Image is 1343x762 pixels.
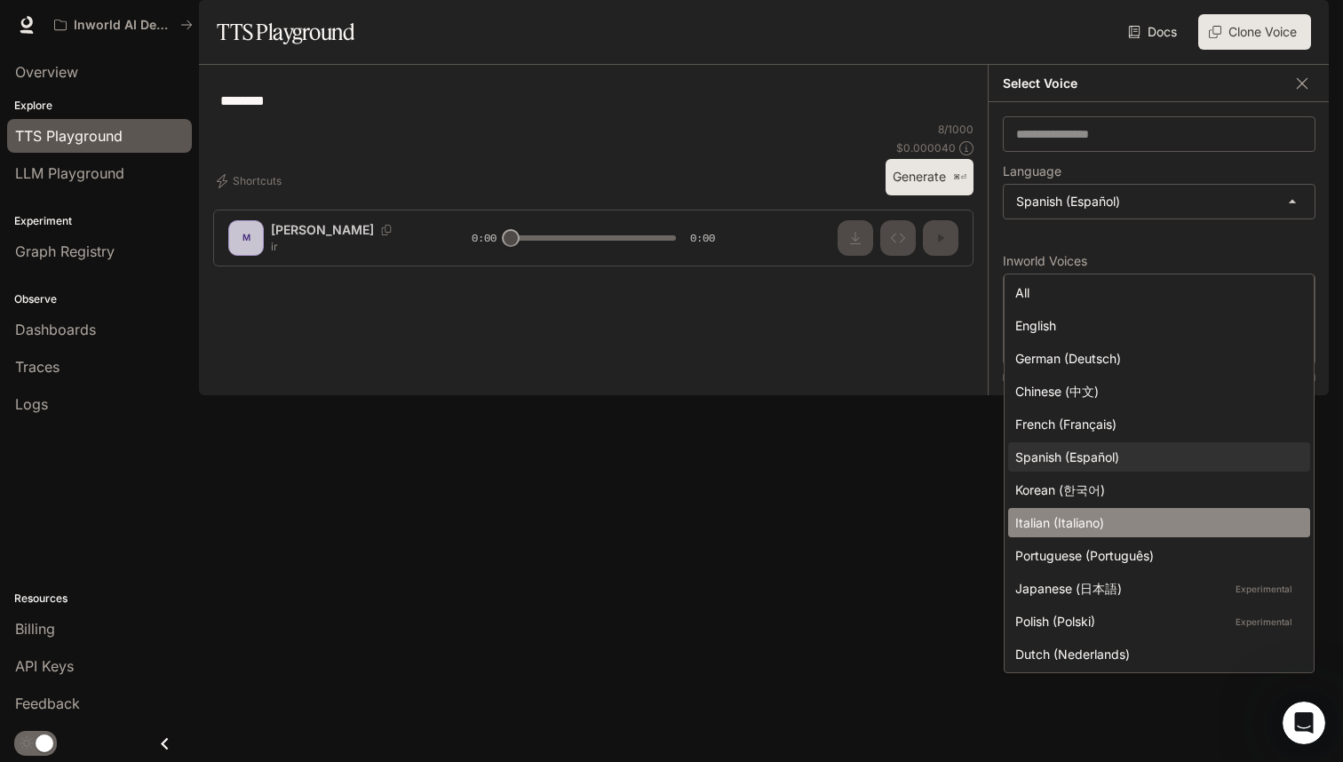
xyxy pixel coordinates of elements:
[1015,382,1296,401] div: Chinese (中文)
[1015,546,1296,565] div: Portuguese (Português)
[1015,579,1296,598] div: Japanese (日本語)
[1015,480,1296,499] div: Korean (한국어)
[1015,415,1296,433] div: French (Français)
[1015,283,1296,302] div: All
[1232,614,1296,630] p: Experimental
[1015,612,1296,631] div: Polish (Polski)
[1015,645,1296,663] div: Dutch (Nederlands)
[1015,349,1296,368] div: German (Deutsch)
[1232,581,1296,597] p: Experimental
[1015,448,1296,466] div: Spanish (Español)
[1015,316,1296,335] div: English
[1283,702,1325,744] iframe: Intercom live chat
[1015,513,1296,532] div: Italian (Italiano)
